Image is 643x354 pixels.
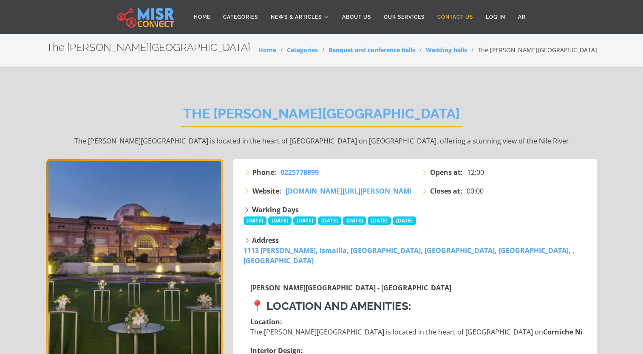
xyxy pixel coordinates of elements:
strong: Closes at: [430,186,462,196]
a: Home [187,9,217,25]
strong: Address [252,236,279,245]
span: 00:00 [467,186,484,196]
span: 12:00 [467,167,484,177]
a: Log in [479,9,512,25]
span: News & Articles [271,13,322,21]
a: Home [258,46,276,54]
li: The [PERSON_NAME][GEOGRAPHIC_DATA] [467,45,597,54]
a: 0225778899 [280,167,319,177]
strong: [PERSON_NAME][GEOGRAPHIC_DATA] - [GEOGRAPHIC_DATA] [250,283,451,292]
span: [DATE] [343,216,366,225]
strong: Location: [250,317,282,326]
p: The [PERSON_NAME][GEOGRAPHIC_DATA] is located in the heart of [GEOGRAPHIC_DATA] on [GEOGRAPHIC_DA... [46,136,597,146]
a: [DOMAIN_NAME][URL][PERSON_NAME] [286,186,416,196]
a: Categories [287,46,318,54]
span: [DATE] [318,216,341,225]
span: [DOMAIN_NAME][URL][PERSON_NAME] [286,186,416,196]
a: News & Articles [264,9,336,25]
strong: Corniche Nile [543,327,589,337]
span: [DATE] [368,216,391,225]
a: Wedding halls [426,46,467,54]
a: 1113 [PERSON_NAME], Ismailia, [GEOGRAPHIC_DATA], [GEOGRAPHIC_DATA], [GEOGRAPHIC_DATA], , [GEOGRAP... [244,246,575,265]
h2: The [PERSON_NAME][GEOGRAPHIC_DATA] [181,106,462,127]
a: Our Services [377,9,431,25]
strong: 📍 Location and Amenities: [250,300,411,312]
span: [DATE] [393,216,416,225]
span: [DATE] [244,216,267,225]
span: [DATE] [293,216,317,225]
span: 0225778899 [280,168,319,177]
a: Banquet and conference halls [329,46,415,54]
strong: Working Days [252,205,299,214]
strong: Opens at: [430,167,463,177]
strong: Phone: [252,167,276,177]
a: About Us [336,9,377,25]
span: [DATE] [268,216,292,225]
a: Categories [217,9,264,25]
strong: Website: [252,186,281,196]
img: main.misr_connect [117,6,174,28]
h2: The [PERSON_NAME][GEOGRAPHIC_DATA] [46,42,250,54]
a: AR [512,9,532,25]
a: Contact Us [431,9,479,25]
